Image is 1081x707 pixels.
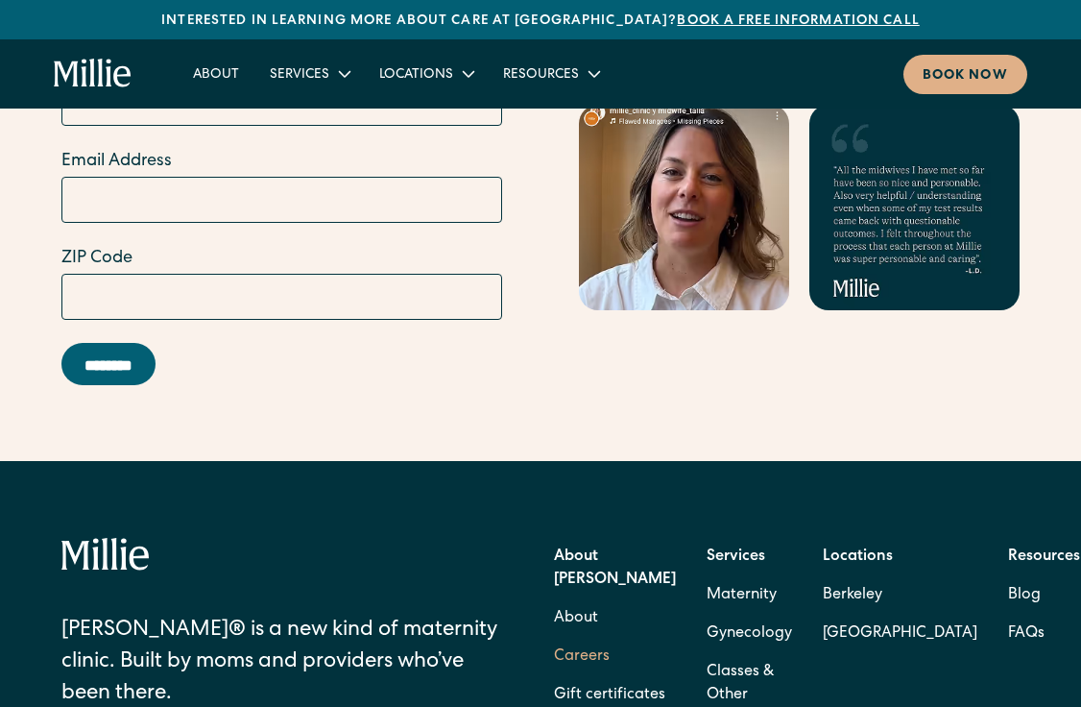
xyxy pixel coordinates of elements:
[554,549,676,588] strong: About [PERSON_NAME]
[1008,576,1041,615] a: Blog
[1008,549,1080,565] strong: Resources
[554,638,610,676] a: Careers
[254,58,364,89] div: Services
[379,65,453,85] div: Locations
[707,615,792,653] a: Gynecology
[707,576,777,615] a: Maternity
[554,599,598,638] a: About
[61,246,502,272] label: ZIP Code
[503,65,579,85] div: Resources
[923,66,1008,86] div: Book now
[707,549,765,565] strong: Services
[178,58,254,89] a: About
[823,576,977,615] a: Berkeley
[54,59,131,88] a: home
[270,65,329,85] div: Services
[823,549,893,565] strong: Locations
[1008,615,1045,653] a: FAQs
[823,615,977,653] a: [GEOGRAPHIC_DATA]
[61,149,502,175] label: Email Address
[364,58,488,89] div: Locations
[677,14,919,28] a: Book a free information call
[903,55,1027,94] a: Book now
[488,58,613,89] div: Resources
